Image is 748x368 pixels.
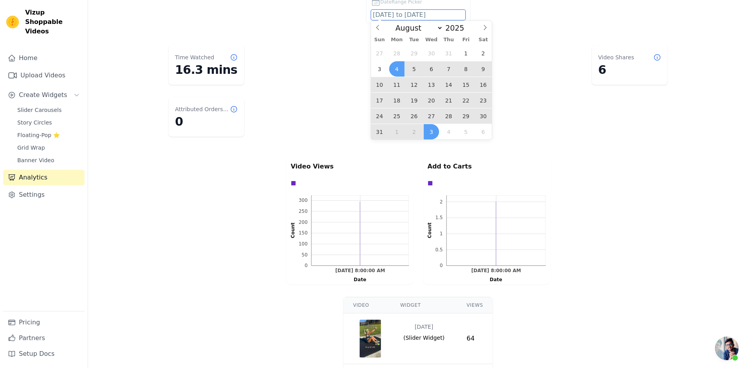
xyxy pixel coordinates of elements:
[406,124,422,139] span: September 2, 2025
[446,265,546,273] g: bottom ticks
[3,68,85,83] a: Upload Videos
[715,337,739,360] a: 开放式聊天
[372,61,387,77] span: August 3, 2025
[428,162,546,171] p: Add to Carts
[439,263,443,268] text: 0
[19,90,67,100] span: Create Widgets
[291,162,409,171] p: Video Views
[335,268,385,274] text: [DATE] 8:00:00 AM
[389,46,404,61] span: July 28, 2025
[391,297,457,313] th: Widget
[371,10,465,20] input: DateRange Picker
[424,77,439,92] span: August 13, 2025
[359,320,381,357] img: video
[298,241,307,247] text: 100
[298,230,307,236] g: 150
[439,231,443,236] text: 1
[441,124,456,139] span: September 4, 2025
[424,108,439,124] span: August 27, 2025
[476,124,491,139] span: September 6, 2025
[406,93,422,108] span: August 19, 2025
[17,106,62,114] span: Slider Carousels
[406,46,422,61] span: July 29, 2025
[298,209,307,214] text: 250
[3,315,85,330] a: Pricing
[17,119,52,126] span: Story Circles
[489,277,502,282] text: Date
[311,265,409,273] g: bottom ticks
[440,37,457,42] span: Thu
[441,46,456,61] span: July 31, 2025
[476,93,491,108] span: August 23, 2025
[457,37,474,42] span: Fri
[301,252,307,258] text: 50
[389,77,404,92] span: August 11, 2025
[467,334,483,343] div: 64
[435,196,447,269] g: left ticks
[25,8,81,36] span: Vizup Shoppable Videos
[406,61,422,77] span: August 5, 2025
[3,187,85,203] a: Settings
[391,23,443,33] select: Month
[416,196,446,269] g: left axis
[426,179,544,188] div: Data groups
[435,215,443,220] g: 1.5
[298,220,307,225] text: 200
[17,156,54,164] span: Banner Video
[175,63,238,77] dd: 16.3 mins
[405,37,423,42] span: Tue
[175,53,214,61] dt: Time Watched
[3,87,85,103] button: Create Widgets
[3,170,85,185] a: Analytics
[389,124,404,139] span: September 1, 2025
[458,124,474,139] span: September 5, 2025
[17,144,45,152] span: Grid Wrap
[457,297,493,313] th: Views
[372,46,387,61] span: July 27, 2025
[424,124,439,139] span: September 3, 2025
[598,53,634,61] dt: Video Shares
[3,330,85,346] a: Partners
[3,50,85,66] a: Home
[458,108,474,124] span: August 29, 2025
[443,24,471,32] input: Year
[13,117,85,128] a: Story Circles
[403,334,445,342] span: ( Slider Widget )
[304,263,307,268] text: 0
[13,155,85,166] a: Banner Video
[406,108,422,124] span: August 26, 2025
[476,108,491,124] span: August 30, 2025
[290,222,296,238] text: Count
[406,77,422,92] span: August 12, 2025
[424,61,439,77] span: August 6, 2025
[344,297,391,313] th: Video
[439,199,443,205] text: 2
[353,277,366,282] text: Date
[441,61,456,77] span: August 7, 2025
[476,46,491,61] span: August 2, 2025
[3,346,85,362] a: Setup Docs
[458,77,474,92] span: August 15, 2025
[476,61,491,77] span: August 9, 2025
[598,63,661,77] dd: 6
[471,268,521,274] text: [DATE] 8:00:00 AM
[476,77,491,92] span: August 16, 2025
[17,131,60,139] span: Floating-Pop ⭐
[389,108,404,124] span: August 25, 2025
[298,198,307,203] g: 300
[13,142,85,153] a: Grid Wrap
[372,108,387,124] span: August 24, 2025
[278,196,311,269] g: left axis
[389,93,404,108] span: August 18, 2025
[423,37,440,42] span: Wed
[372,124,387,139] span: August 31, 2025
[474,37,492,42] span: Sat
[289,179,407,188] div: Data groups
[435,247,443,253] text: 0.5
